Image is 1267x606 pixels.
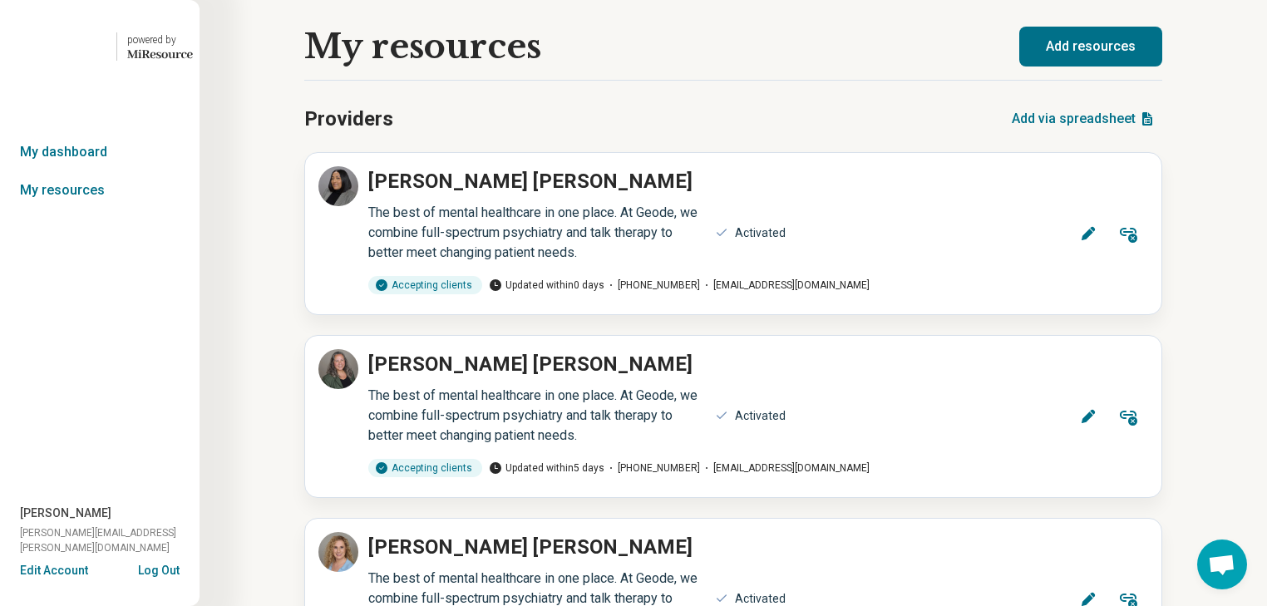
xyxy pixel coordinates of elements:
[7,27,193,67] a: Geode Healthpowered by
[20,525,200,555] span: [PERSON_NAME][EMAIL_ADDRESS][PERSON_NAME][DOMAIN_NAME]
[489,278,604,293] span: Updated within 0 days
[700,278,870,293] span: [EMAIL_ADDRESS][DOMAIN_NAME]
[1019,27,1162,67] button: Add resources
[368,459,482,477] div: Accepting clients
[7,27,106,67] img: Geode Health
[304,104,393,134] h2: Providers
[1197,539,1247,589] div: Open chat
[368,276,482,294] div: Accepting clients
[1005,99,1162,139] button: Add via spreadsheet
[368,386,705,446] div: The best of mental healthcare in one place. At Geode, we combine full-spectrum psychiatry and tal...
[735,224,786,242] div: Activated
[20,505,111,522] span: [PERSON_NAME]
[368,532,693,562] p: [PERSON_NAME] [PERSON_NAME]
[20,562,88,579] button: Edit Account
[368,166,693,196] p: [PERSON_NAME] [PERSON_NAME]
[735,407,786,425] div: Activated
[304,27,541,66] h1: My resources
[489,461,604,475] span: Updated within 5 days
[700,461,870,475] span: [EMAIL_ADDRESS][DOMAIN_NAME]
[138,562,180,575] button: Log Out
[368,203,705,263] div: The best of mental healthcare in one place. At Geode, we combine full-spectrum psychiatry and tal...
[127,32,193,47] div: powered by
[604,278,700,293] span: [PHONE_NUMBER]
[368,349,693,379] p: [PERSON_NAME] [PERSON_NAME]
[604,461,700,475] span: [PHONE_NUMBER]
